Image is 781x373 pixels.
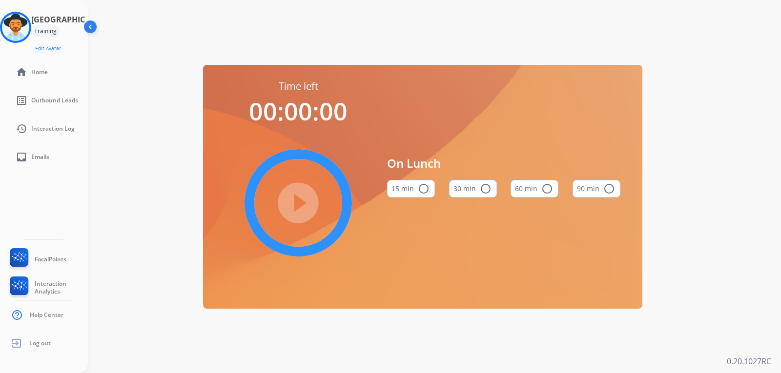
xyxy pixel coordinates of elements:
button: 30 min [449,180,497,197]
mat-icon: radio_button_unchecked [418,183,430,195]
span: Interaction Analytics [35,280,88,295]
button: 90 min [573,180,620,197]
span: Interaction Log [31,125,75,133]
mat-icon: home [16,66,27,78]
mat-icon: radio_button_unchecked [541,183,553,195]
button: 60 min [511,180,558,197]
mat-icon: inbox [16,151,27,163]
mat-icon: list_alt [16,95,27,106]
span: Log out [29,339,51,347]
a: Interaction Analytics [8,276,88,299]
span: On Lunch [387,155,620,172]
span: Outbound Leads [31,97,78,104]
span: Help Center [30,311,63,319]
span: Time left [279,79,318,93]
span: Home [31,68,48,76]
span: FocalPoints [35,255,66,263]
img: avatar [2,14,29,41]
mat-icon: radio_button_unchecked [603,183,615,195]
mat-icon: history [16,123,27,135]
button: Edit Avatar [31,43,65,54]
p: 0.20.1027RC [727,355,771,367]
span: 00:00:00 [249,95,348,128]
button: 15 min [387,180,435,197]
h3: [GEOGRAPHIC_DATA] [31,14,112,25]
span: Emails [31,153,49,161]
a: FocalPoints [8,248,66,271]
div: Training [31,25,60,37]
mat-icon: radio_button_unchecked [480,183,492,195]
